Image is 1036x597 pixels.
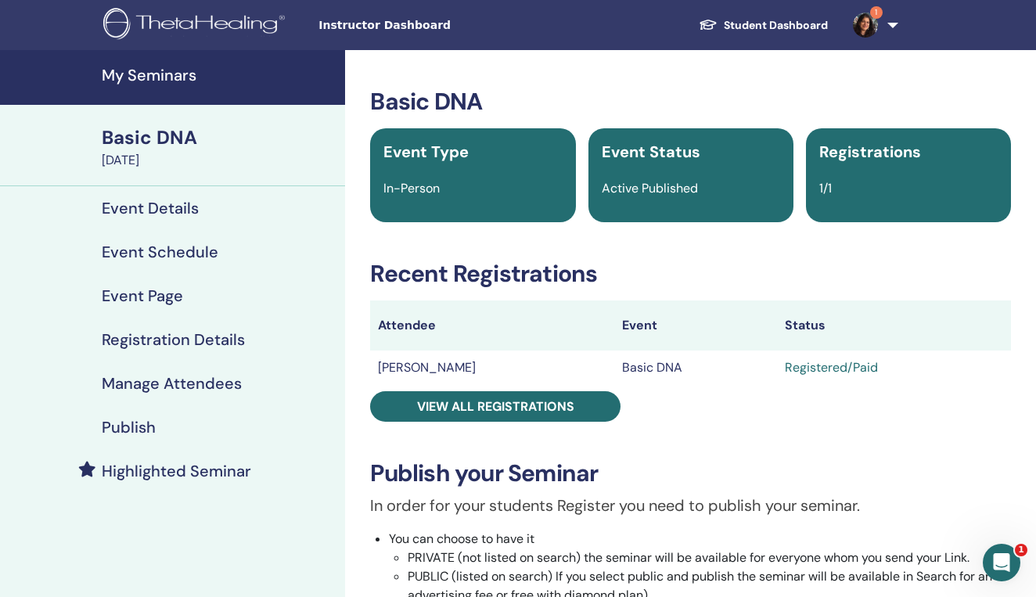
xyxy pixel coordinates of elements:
span: View all registrations [417,398,574,415]
span: Event Type [383,142,469,162]
div: Registered/Paid [785,358,1003,377]
h4: Registration Details [102,330,245,349]
h3: Basic DNA [370,88,1011,116]
iframe: Intercom live chat [983,544,1020,581]
th: Status [777,300,1011,351]
h4: My Seminars [102,66,336,85]
h3: Publish your Seminar [370,459,1011,487]
h4: Highlighted Seminar [102,462,251,480]
th: Event [614,300,777,351]
img: logo.png [103,8,290,43]
span: Active Published [602,180,698,196]
span: Event Status [602,142,700,162]
p: In order for your students Register you need to publish your seminar. [370,494,1011,517]
span: Instructor Dashboard [318,17,553,34]
h4: Event Details [102,199,199,218]
th: Attendee [370,300,614,351]
h3: Recent Registrations [370,260,1011,288]
td: Basic DNA [614,351,777,385]
h4: Publish [102,418,156,437]
div: [DATE] [102,151,336,170]
a: Student Dashboard [686,11,840,40]
span: Registrations [819,142,921,162]
h4: Event Schedule [102,243,218,261]
span: 1 [1015,544,1027,556]
h4: Event Page [102,286,183,305]
h4: Manage Attendees [102,374,242,393]
img: default.jpg [853,13,878,38]
td: [PERSON_NAME] [370,351,614,385]
span: 1/1 [819,180,832,196]
div: Basic DNA [102,124,336,151]
a: View all registrations [370,391,621,422]
span: In-Person [383,180,440,196]
span: 1 [870,6,883,19]
img: graduation-cap-white.svg [699,18,718,31]
a: Basic DNA[DATE] [92,124,345,170]
li: PRIVATE (not listed on search) the seminar will be available for everyone whom you send your Link. [408,548,1011,567]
